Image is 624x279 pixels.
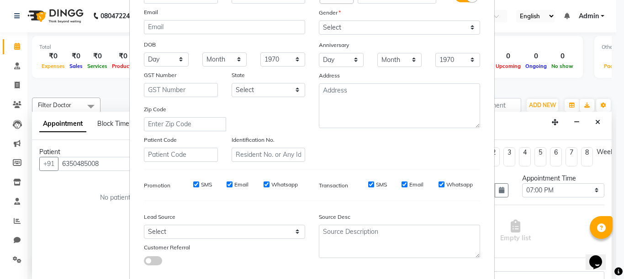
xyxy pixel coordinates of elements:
label: SMS [376,181,387,189]
label: Source Desc [319,213,350,221]
label: Customer Referral [144,243,190,252]
label: Email [144,8,158,16]
label: Email [234,181,249,189]
label: Patient Code [144,136,177,144]
label: Promotion [144,181,170,190]
label: DOB [144,41,156,49]
label: SMS [201,181,212,189]
label: GST Number [144,71,176,79]
label: Email [409,181,423,189]
input: Enter Zip Code [144,117,226,131]
label: Address [319,72,340,80]
input: Resident No. or Any Id [232,148,306,162]
label: Zip Code [144,105,166,114]
label: Lead Source [144,213,175,221]
label: Anniversary [319,41,349,49]
label: Gender [319,9,341,17]
label: Identification No. [232,136,275,144]
label: Transaction [319,181,348,190]
label: Whatsapp [446,181,473,189]
input: GST Number [144,83,218,97]
label: Whatsapp [271,181,298,189]
input: Patient Code [144,148,218,162]
label: State [232,71,245,79]
input: Email [144,20,305,34]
